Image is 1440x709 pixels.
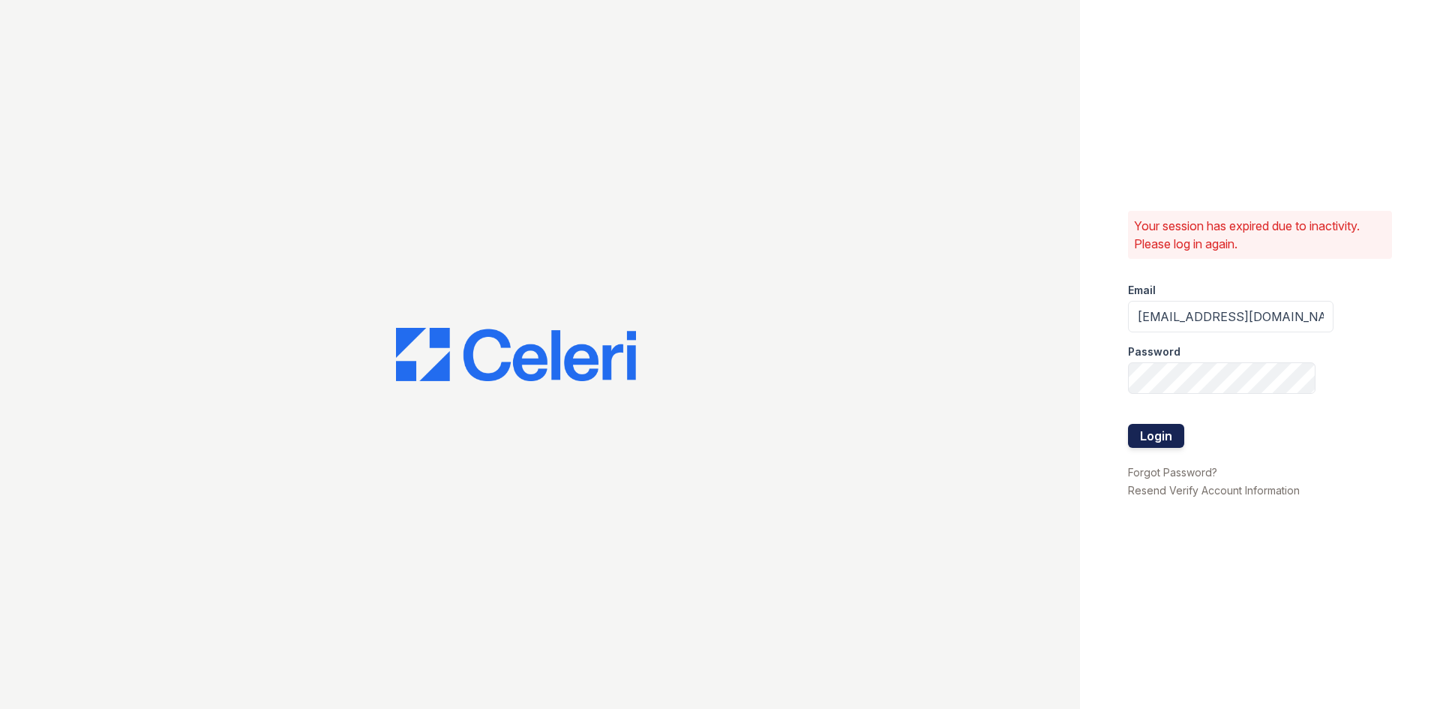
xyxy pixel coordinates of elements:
[1128,283,1156,298] label: Email
[396,328,636,382] img: CE_Logo_Blue-a8612792a0a2168367f1c8372b55b34899dd931a85d93a1a3d3e32e68fde9ad4.png
[1134,217,1386,253] p: Your session has expired due to inactivity. Please log in again.
[1128,344,1180,359] label: Password
[1128,484,1300,497] a: Resend Verify Account Information
[1128,424,1184,448] button: Login
[1128,466,1217,479] a: Forgot Password?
